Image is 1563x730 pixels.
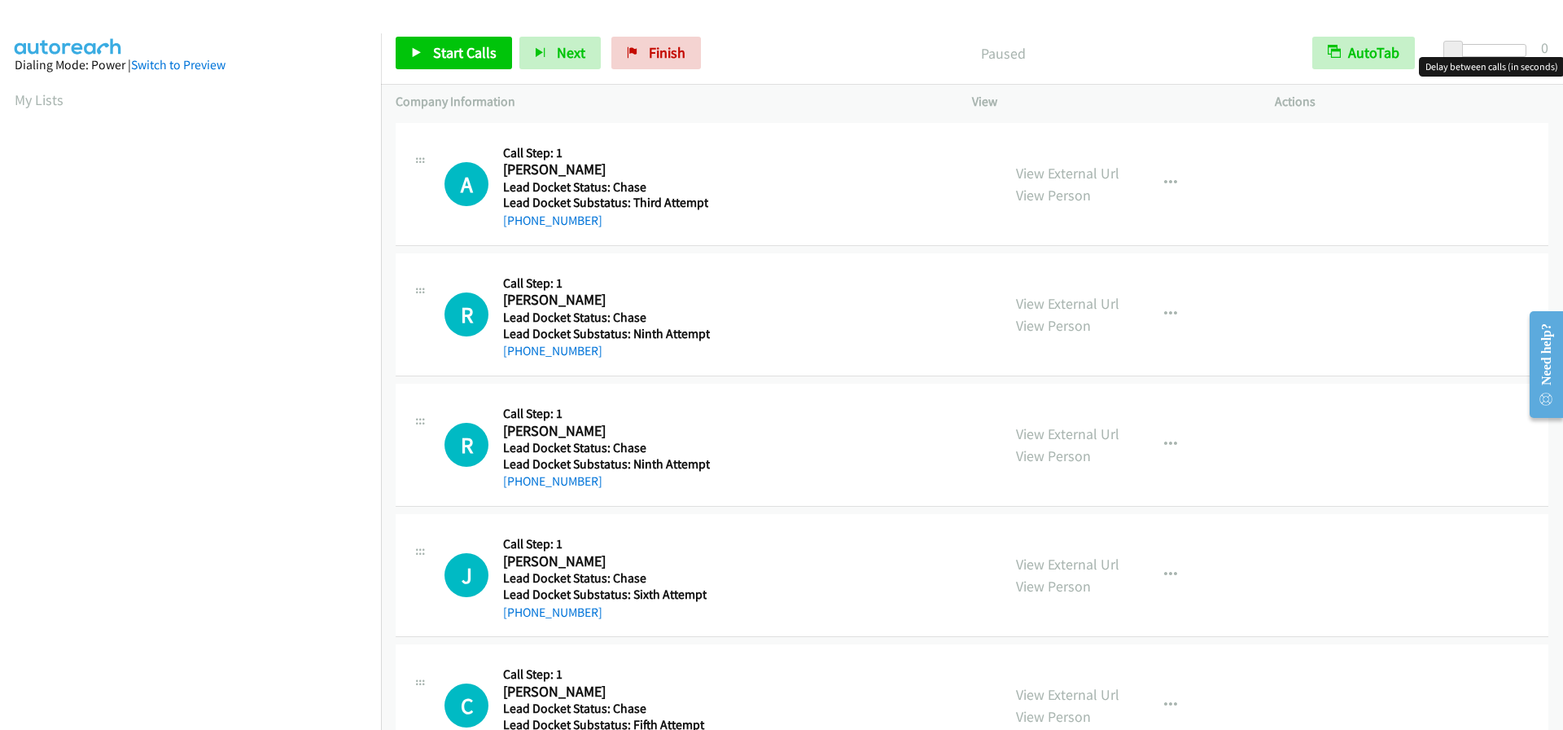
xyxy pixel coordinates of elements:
h2: [PERSON_NAME] [503,291,706,310]
h2: [PERSON_NAME] [503,683,706,701]
div: The call is yet to be attempted [444,423,488,467]
h5: Call Step: 1 [503,666,706,683]
h1: R [444,423,488,467]
span: Finish [649,43,685,62]
h5: Lead Docket Substatus: Sixth Attempt [503,587,707,603]
h1: A [444,162,488,206]
h1: R [444,292,488,336]
span: Next [557,43,585,62]
div: 0 [1541,37,1548,59]
a: Switch to Preview [131,57,225,73]
h1: C [444,684,488,728]
p: Actions [1275,92,1548,112]
h5: Call Step: 1 [503,275,710,292]
h5: Lead Docket Status: Chase [503,570,707,587]
h1: J [444,553,488,597]
div: The call is yet to be attempted [444,162,488,206]
div: The call is yet to be attempted [444,292,488,336]
h5: Lead Docket Status: Chase [503,440,710,456]
h5: Call Step: 1 [503,536,707,552]
a: My Lists [15,90,63,109]
a: View External Url [1016,685,1119,704]
p: Company Information [396,92,943,112]
h5: Lead Docket Status: Chase [503,701,706,717]
button: AutoTab [1312,37,1415,69]
a: Start Calls [396,37,512,69]
h5: Lead Docket Status: Chase [503,310,710,326]
a: [PHONE_NUMBER] [503,605,602,620]
h5: Call Step: 1 [503,406,710,422]
h5: Lead Docket Status: Chase [503,179,708,196]
h5: Call Step: 1 [503,145,708,161]
a: [PHONE_NUMBER] [503,213,602,228]
a: View Person [1016,707,1091,726]
iframe: Resource Center [1516,300,1563,429]
a: View External Url [1016,555,1119,574]
p: View [972,92,1246,112]
a: [PHONE_NUMBER] [503,473,602,489]
h2: [PERSON_NAME] [503,161,706,179]
h2: [PERSON_NAME] [503,422,706,441]
a: [PHONE_NUMBER] [503,343,602,358]
a: View Person [1016,186,1091,204]
a: View External Url [1016,294,1119,313]
div: The call is yet to be attempted [444,684,488,728]
div: The call is yet to be attempted [444,553,488,597]
h2: [PERSON_NAME] [503,552,706,571]
a: View Person [1016,316,1091,335]
h5: Lead Docket Substatus: Ninth Attempt [503,326,710,342]
a: View External Url [1016,164,1119,182]
h5: Lead Docket Substatus: Third Attempt [503,195,708,211]
h5: Lead Docket Substatus: Ninth Attempt [503,456,710,473]
button: Next [519,37,601,69]
p: Paused [723,42,1283,64]
a: View External Url [1016,424,1119,443]
a: View Person [1016,577,1091,596]
a: View Person [1016,446,1091,465]
div: Dialing Mode: Power | [15,55,366,75]
span: Start Calls [433,43,497,62]
a: Finish [611,37,701,69]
